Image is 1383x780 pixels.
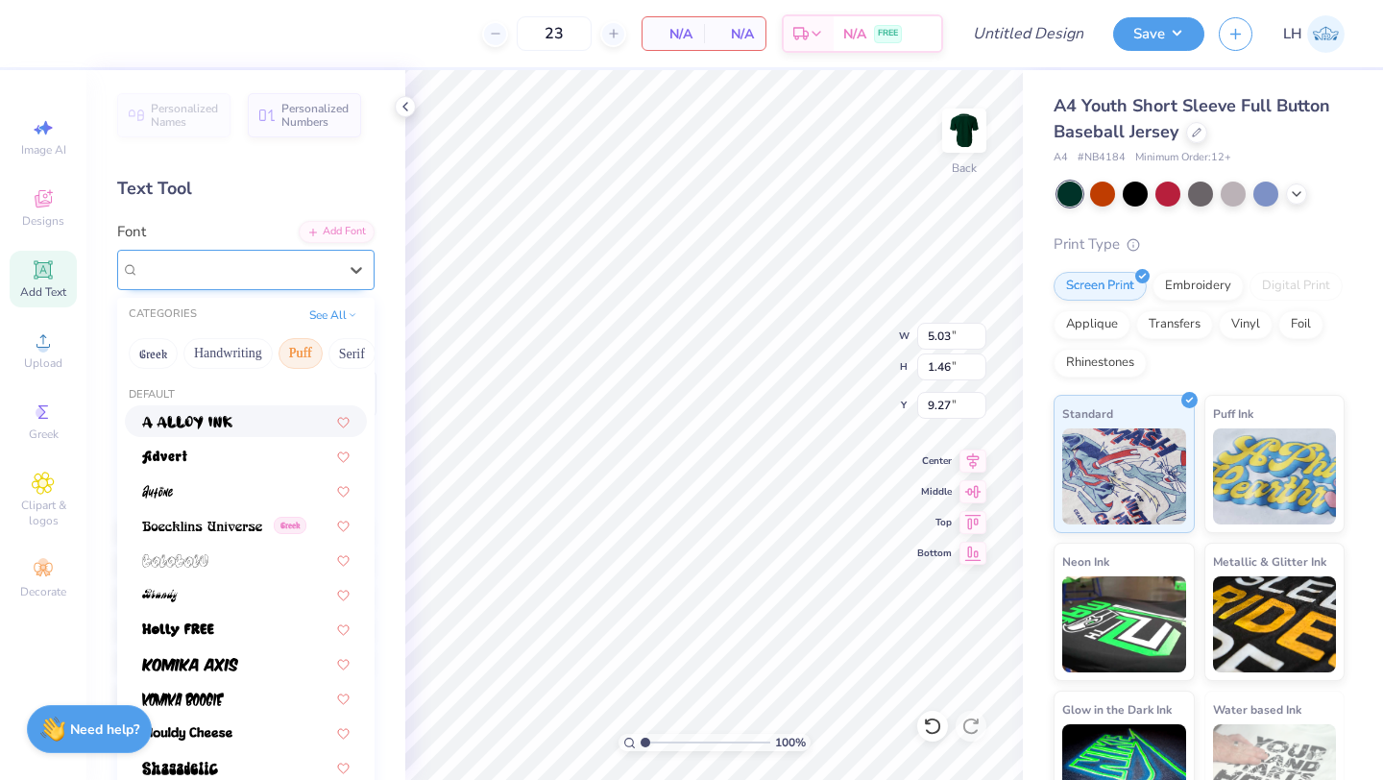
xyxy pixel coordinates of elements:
[328,338,376,369] button: Serif
[279,338,323,369] button: Puff
[29,427,59,442] span: Greek
[843,24,866,44] span: N/A
[917,485,952,499] span: Middle
[142,727,232,741] img: Mouldy Cheese
[1250,272,1343,301] div: Digital Print
[1135,150,1231,166] span: Minimum Order: 12 +
[917,547,952,560] span: Bottom
[142,520,262,533] img: Boecklins Universe
[1278,310,1323,339] div: Foil
[1062,699,1172,719] span: Glow in the Dark Ink
[716,24,754,44] span: N/A
[142,762,218,775] img: Shagadelic
[1062,576,1186,672] img: Neon Ink
[1213,699,1301,719] span: Water based Ink
[303,305,363,325] button: See All
[1054,310,1130,339] div: Applique
[1213,428,1337,524] img: Puff Ink
[1054,94,1330,143] span: A4 Youth Short Sleeve Full Button Baseball Jersey
[1113,17,1204,51] button: Save
[1136,310,1213,339] div: Transfers
[1062,551,1109,572] span: Neon Ink
[1054,150,1068,166] span: A4
[183,338,273,369] button: Handwriting
[1062,403,1113,424] span: Standard
[142,451,187,464] img: Advert
[142,485,173,499] img: Autone
[117,387,375,403] div: Default
[142,693,224,706] img: Komika Boogie
[117,176,375,202] div: Text Tool
[1213,403,1253,424] span: Puff Ink
[20,284,66,300] span: Add Text
[958,14,1099,53] input: Untitled Design
[21,142,66,158] span: Image AI
[24,355,62,371] span: Upload
[142,658,238,671] img: Komika Axis
[20,584,66,599] span: Decorate
[117,221,146,243] label: Font
[878,27,898,40] span: FREE
[945,111,983,150] img: Back
[274,517,306,534] span: Greek
[1213,576,1337,672] img: Metallic & Glitter Ink
[70,720,139,739] strong: Need help?
[129,306,197,323] div: CATEGORIES
[1219,310,1273,339] div: Vinyl
[22,213,64,229] span: Designs
[1062,428,1186,524] img: Standard
[299,221,375,243] div: Add Font
[1283,23,1302,45] span: LH
[142,623,214,637] img: Holly FREE
[10,498,77,528] span: Clipart & logos
[1283,15,1345,53] a: LH
[142,589,178,602] img: Brandy
[142,554,208,568] img: bolobolu
[281,102,350,129] span: Personalized Numbers
[952,159,977,177] div: Back
[151,102,219,129] span: Personalized Names
[1307,15,1345,53] img: Lily Huttenstine
[129,338,178,369] button: Greek
[1152,272,1244,301] div: Embroidery
[1213,551,1326,572] span: Metallic & Glitter Ink
[775,734,806,751] span: 100 %
[1054,272,1147,301] div: Screen Print
[917,454,952,468] span: Center
[1078,150,1126,166] span: # NB4184
[517,16,592,51] input: – –
[1054,233,1345,256] div: Print Type
[142,416,232,429] img: a Alloy Ink
[1054,349,1147,378] div: Rhinestones
[917,516,952,529] span: Top
[654,24,692,44] span: N/A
